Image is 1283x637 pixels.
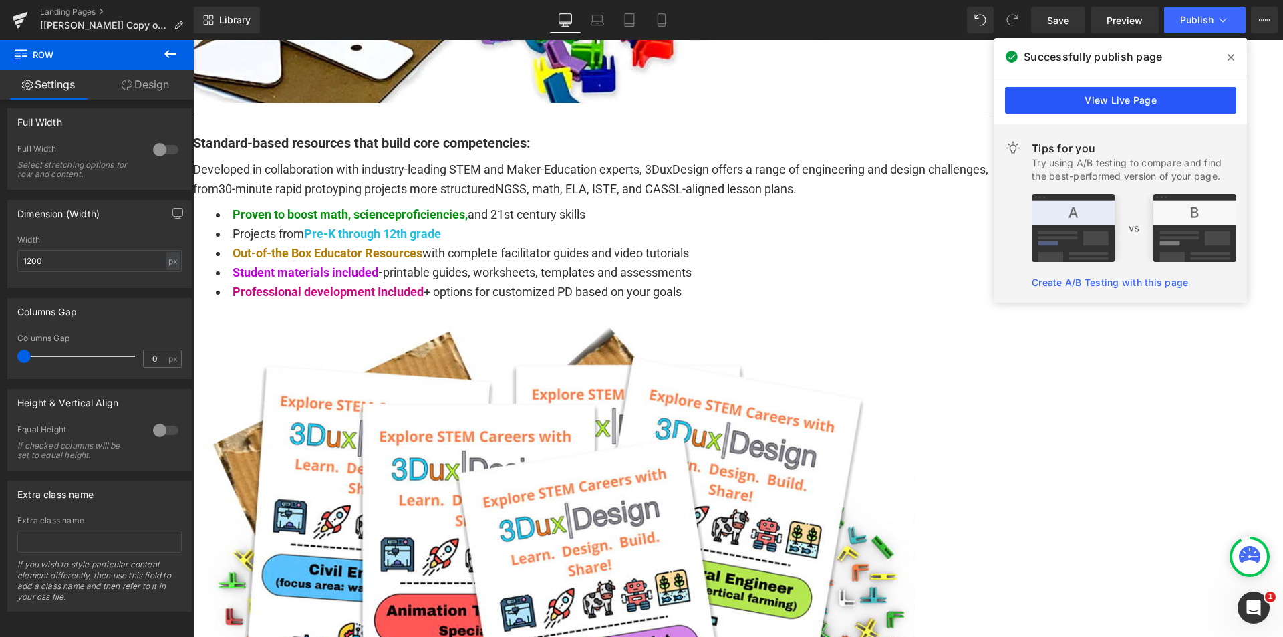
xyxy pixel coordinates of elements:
[1005,87,1236,114] a: View Live Page
[13,40,147,70] span: Row
[17,109,62,128] div: Full Width
[1032,277,1188,288] a: Create A/B Testing with this page
[17,144,140,158] div: Full Width
[17,334,182,343] div: Columns Gap
[967,7,994,33] button: Undo
[613,7,646,33] a: Tablet
[194,7,260,33] a: New Library
[1032,140,1236,156] div: Tips for you
[17,481,94,500] div: Extra class name
[17,559,182,611] div: If you wish to style particular content element differently, then use this field to add a class n...
[23,184,802,204] li: Projects from
[1032,156,1236,183] div: Try using A/B testing to compare and find the best-performed version of your page.
[1024,49,1162,65] span: Successfully publish page
[1005,140,1021,156] img: light.svg
[17,201,100,219] div: Dimension (Width)
[39,167,275,181] font: Proven to boost math, science ,
[1164,7,1246,33] button: Publish
[17,424,140,438] div: Equal Height
[646,7,678,33] a: Mobile
[119,186,248,201] strong: re-K through 12th grade
[302,142,603,156] span: NGSS, math, ELA, ISTE, and CASSL-aligned lesson plans.
[23,165,802,184] li: and 21st century skills
[17,160,138,179] div: Select stretching options for row and content.
[1032,194,1236,262] img: tip.png
[1238,592,1270,624] iframe: Intercom live chat
[111,186,119,201] strong: P
[17,441,138,460] div: If checked columns will be set to equal height.
[1265,592,1276,602] span: 1
[25,142,302,156] span: 30-minute rapid protoyping projects more structured
[999,7,1026,33] button: Redo
[168,354,180,363] span: px
[39,225,185,239] span: Student materials included
[17,235,182,245] div: Width
[40,20,168,31] span: [[PERSON_NAME]] Copy of School and District
[1180,15,1214,25] span: Publish
[17,250,182,272] input: auto
[1107,13,1143,27] span: Preview
[39,206,229,220] strong: Out-of-the Box Educator Resources
[40,7,194,17] a: Landing Pages
[1091,7,1159,33] a: Preview
[549,7,581,33] a: Desktop
[166,252,180,270] div: px
[17,390,118,408] div: Height & Vertical Align
[17,516,182,525] div: Extra class name
[23,223,802,243] li: printable guides, worksheets, templates and assessments
[23,243,802,262] li: + options for customized PD based on your goals
[1251,7,1278,33] button: More
[219,14,251,26] span: Library
[39,225,190,239] strong: -
[39,245,231,259] span: Professional development Included
[1047,13,1069,27] span: Save
[581,7,613,33] a: Laptop
[17,299,77,317] div: Columns Gap
[202,167,272,181] span: proficiencies
[97,70,194,100] a: Design
[23,204,802,223] li: with complete facilitator guides and video tutorials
